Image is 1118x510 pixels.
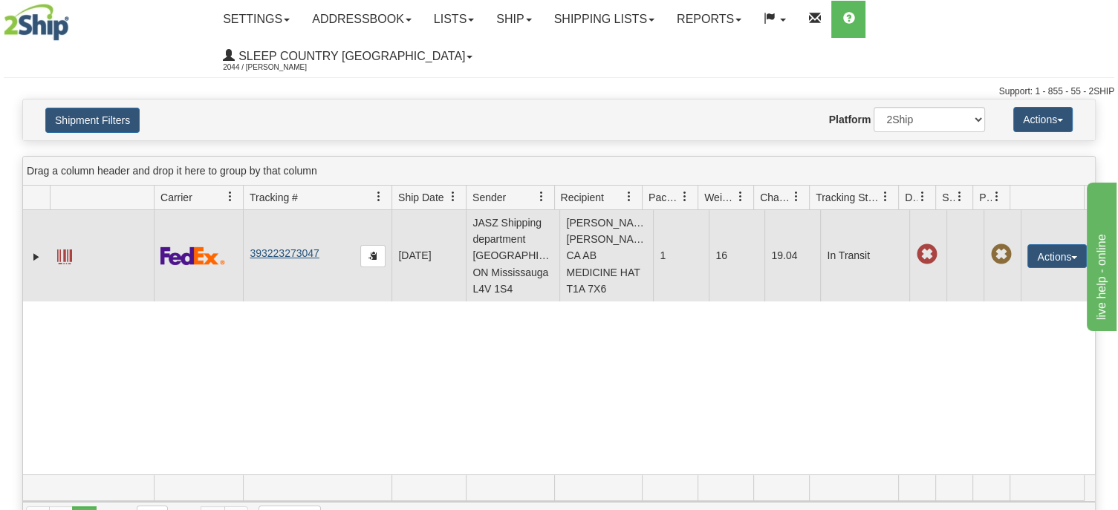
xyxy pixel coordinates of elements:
[223,60,334,75] span: 2044 / [PERSON_NAME]
[704,190,735,205] span: Weight
[466,210,559,301] td: JASZ Shipping department [GEOGRAPHIC_DATA] ON Mississauga L4V 1S4
[45,108,140,133] button: Shipment Filters
[617,184,642,209] a: Recipient filter column settings
[1013,107,1073,132] button: Actions
[160,190,192,205] span: Carrier
[666,1,753,38] a: Reports
[947,184,972,209] a: Shipment Issues filter column settings
[11,9,137,27] div: live help - online
[653,210,709,301] td: 1
[1084,179,1117,330] iframe: chat widget
[441,184,466,209] a: Ship Date filter column settings
[984,184,1010,209] a: Pickup Status filter column settings
[1027,244,1087,268] button: Actions
[301,1,423,38] a: Addressbook
[760,190,791,205] span: Charge
[709,210,764,301] td: 16
[472,190,506,205] span: Sender
[485,1,542,38] a: Ship
[816,190,880,205] span: Tracking Status
[23,157,1095,186] div: grid grouping header
[649,190,680,205] span: Packages
[29,249,44,264] a: Expand
[57,243,72,267] a: Label
[160,246,225,265] img: 2 - FedEx Express®
[916,244,937,265] span: Late
[4,4,69,41] img: logo2044.jpg
[212,1,301,38] a: Settings
[764,210,820,301] td: 19.04
[905,190,917,205] span: Delivery Status
[366,184,391,209] a: Tracking # filter column settings
[829,112,871,127] label: Platform
[942,190,955,205] span: Shipment Issues
[784,184,809,209] a: Charge filter column settings
[559,210,653,301] td: [PERSON_NAME] [PERSON_NAME] CA AB MEDICINE HAT T1A 7X6
[910,184,935,209] a: Delivery Status filter column settings
[561,190,604,205] span: Recipient
[990,244,1011,265] span: Pickup Not Assigned
[250,190,298,205] span: Tracking #
[672,184,698,209] a: Packages filter column settings
[235,50,465,62] span: Sleep Country [GEOGRAPHIC_DATA]
[398,190,443,205] span: Ship Date
[360,245,386,267] button: Copy to clipboard
[391,210,466,301] td: [DATE]
[423,1,485,38] a: Lists
[4,85,1114,98] div: Support: 1 - 855 - 55 - 2SHIP
[529,184,554,209] a: Sender filter column settings
[979,190,992,205] span: Pickup Status
[218,184,243,209] a: Carrier filter column settings
[728,184,753,209] a: Weight filter column settings
[820,210,909,301] td: In Transit
[543,1,666,38] a: Shipping lists
[212,38,484,75] a: Sleep Country [GEOGRAPHIC_DATA] 2044 / [PERSON_NAME]
[873,184,898,209] a: Tracking Status filter column settings
[250,247,319,259] a: 393223273047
